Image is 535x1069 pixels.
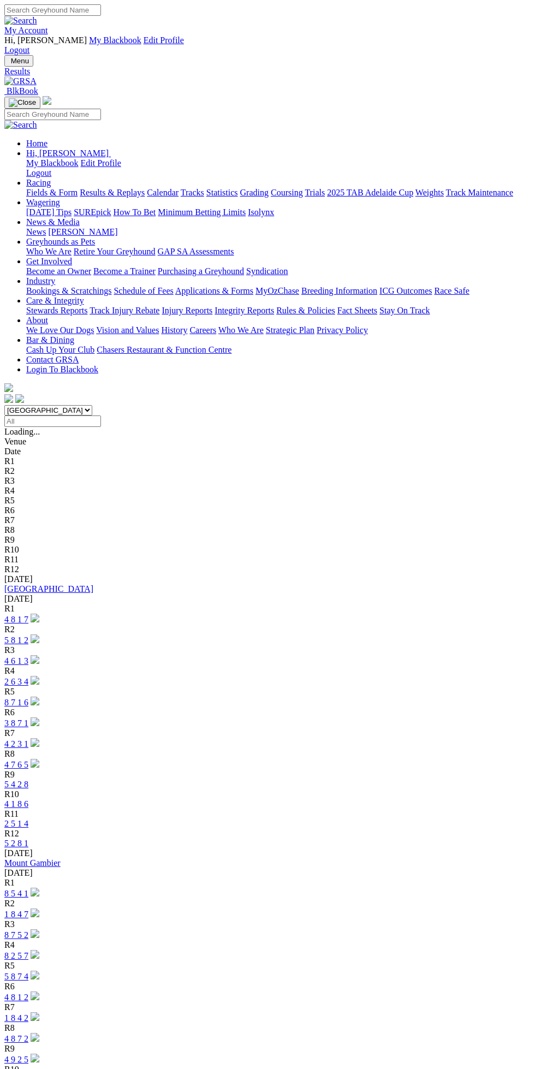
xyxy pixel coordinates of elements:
div: R12 [4,565,531,574]
a: Applications & Forms [175,286,253,295]
div: My Account [4,35,531,55]
a: Logout [4,45,29,55]
a: 8 2 5 7 [4,951,28,960]
a: Who We Are [218,325,264,335]
div: R11 [4,809,531,819]
img: play-circle.svg [31,888,39,896]
a: 4 8 7 2 [4,1034,28,1043]
div: Wagering [26,207,531,217]
a: Rules & Policies [276,306,335,315]
a: We Love Our Dogs [26,325,94,335]
a: Greyhounds as Pets [26,237,95,246]
div: Racing [26,188,531,198]
a: Injury Reports [162,306,212,315]
img: play-circle.svg [31,697,39,705]
div: R7 [4,515,531,525]
a: Schedule of Fees [114,286,173,295]
a: Home [26,139,47,148]
div: [DATE] [4,848,531,858]
img: logo-grsa-white.png [43,96,51,105]
a: 8 7 5 2 [4,930,28,940]
a: Logout [26,168,51,177]
a: About [26,316,48,325]
a: Results & Replays [80,188,145,197]
a: Strategic Plan [266,325,314,335]
a: Statistics [206,188,238,197]
input: Select date [4,415,101,427]
div: [DATE] [4,574,531,584]
div: R1 [4,878,531,888]
div: R6 [4,506,531,515]
a: Stewards Reports [26,306,87,315]
div: R8 [4,525,531,535]
div: R1 [4,456,531,466]
a: Edit Profile [144,35,184,45]
div: Date [4,447,531,456]
a: My Blackbook [89,35,141,45]
img: play-circle.svg [31,1033,39,1042]
a: 1 8 4 7 [4,910,28,919]
div: R3 [4,645,531,655]
a: Fields & Form [26,188,78,197]
a: 1 8 4 2 [4,1013,28,1023]
a: BlkBook [4,86,38,96]
img: play-circle.svg [31,1012,39,1021]
a: Stay On Track [379,306,430,315]
a: 5 4 2 8 [4,780,28,789]
a: [GEOGRAPHIC_DATA] [4,584,93,593]
div: R5 [4,961,531,971]
a: Mount Gambier [4,858,61,868]
a: Chasers Restaurant & Function Centre [97,345,231,354]
span: Hi, [PERSON_NAME] [26,149,109,158]
div: Results [4,67,531,76]
a: Wagering [26,198,60,207]
img: play-circle.svg [31,1054,39,1062]
div: R8 [4,749,531,759]
a: 4 2 3 1 [4,739,28,749]
a: Minimum Betting Limits [158,207,246,217]
img: play-circle.svg [31,971,39,979]
img: twitter.svg [15,394,24,403]
a: Grading [240,188,269,197]
a: My Blackbook [26,158,79,168]
img: play-circle.svg [31,950,39,959]
a: 4 7 6 5 [4,760,28,769]
div: R6 [4,982,531,991]
div: Care & Integrity [26,306,531,316]
div: R5 [4,687,531,697]
a: 2025 TAB Adelaide Cup [327,188,413,197]
div: R1 [4,604,531,614]
a: Contact GRSA [26,355,79,364]
a: 3 8 7 1 [4,718,28,728]
div: Bar & Dining [26,345,531,355]
a: Tracks [181,188,204,197]
a: 4 9 2 5 [4,1055,28,1064]
a: Edit Profile [81,158,121,168]
div: R2 [4,625,531,634]
span: Menu [11,57,29,65]
img: play-circle.svg [31,759,39,768]
a: Integrity Reports [215,306,274,315]
a: Privacy Policy [317,325,368,335]
div: R10 [4,789,531,799]
a: My Account [4,26,48,35]
a: Vision and Values [96,325,159,335]
img: Close [9,98,36,107]
a: 2 6 3 4 [4,677,28,686]
img: play-circle.svg [31,634,39,643]
div: R11 [4,555,531,565]
a: MyOzChase [255,286,299,295]
a: Careers [189,325,216,335]
a: Become an Owner [26,266,91,276]
img: play-circle.svg [31,676,39,685]
div: R6 [4,708,531,717]
div: R9 [4,770,531,780]
span: BlkBook [7,86,38,96]
a: Syndication [246,266,288,276]
a: 4 8 1 7 [4,615,28,624]
div: Hi, [PERSON_NAME] [26,158,531,178]
img: play-circle.svg [31,738,39,747]
a: Retire Your Greyhound [74,247,156,256]
a: Fact Sheets [337,306,377,315]
a: Who We Are [26,247,72,256]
